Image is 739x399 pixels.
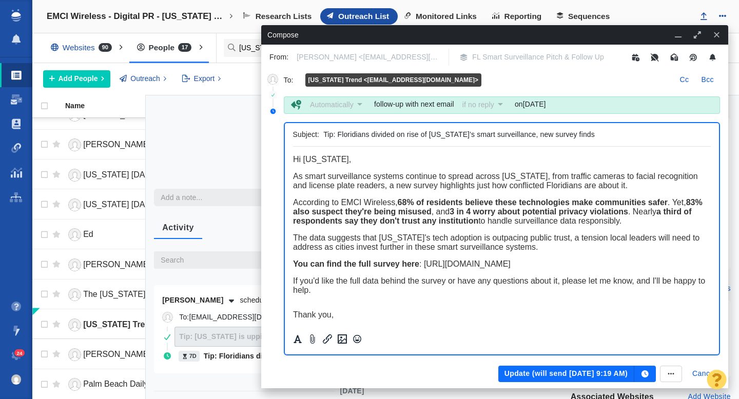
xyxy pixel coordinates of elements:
[550,8,618,25] a: Sequences
[416,12,477,21] span: Monitored Links
[83,320,155,329] span: [US_STATE] Trend
[47,11,226,22] h4: EMCI Wireless - Digital PR - [US_STATE] Study: Smart Surveillance
[65,102,167,109] div: Name
[65,256,159,274] a: [PERSON_NAME]
[105,51,375,60] strong: 68% of residents believe these technologies make communities safer
[398,8,485,25] a: Monitored Links
[43,70,110,88] button: Add People
[568,12,610,21] span: Sequences
[65,136,159,154] a: [PERSON_NAME]
[65,375,159,393] a: Palm Beach Daily News Beach Daily News
[65,226,159,244] a: Ed
[65,346,159,364] a: [PERSON_NAME]
[99,43,112,52] span: 90
[59,73,98,84] span: Add People
[194,73,215,84] span: Export
[43,36,124,59] div: Websites
[485,8,550,25] a: Reporting
[237,8,320,25] a: Research Lists
[320,8,398,25] a: Outreach List
[65,196,159,214] a: [US_STATE] [DATE]
[11,9,21,22] img: buzzstream_logo_iconsimple.png
[14,349,25,357] span: 24
[83,200,157,209] span: [US_STATE] [DATE]
[157,61,335,69] strong: 3 in 4 worry about potential privacy violations
[83,230,93,238] span: Ed
[83,140,151,149] span: [PERSON_NAME]
[83,380,240,388] span: Palm Beach Daily News Beach Daily News
[11,374,22,385] img: 8a21b1a12a7554901d364e890baed237
[65,286,159,304] a: The [US_STATE] Times-Union
[83,260,151,269] span: [PERSON_NAME]
[65,316,159,334] a: [US_STATE] Trend
[83,350,151,358] span: [PERSON_NAME]
[224,39,332,57] input: Search
[256,12,312,21] span: Research Lists
[83,170,157,179] span: [US_STATE] [DATE]
[176,70,227,88] button: Export
[83,290,193,298] span: The [US_STATE] Times-Union
[114,70,172,88] button: Outreach
[130,73,160,84] span: Outreach
[65,102,167,111] a: Name
[504,12,542,21] span: Reporting
[65,166,159,184] a: [US_STATE] [DATE]
[338,12,389,21] span: Outreach List
[83,110,151,119] span: [PERSON_NAME]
